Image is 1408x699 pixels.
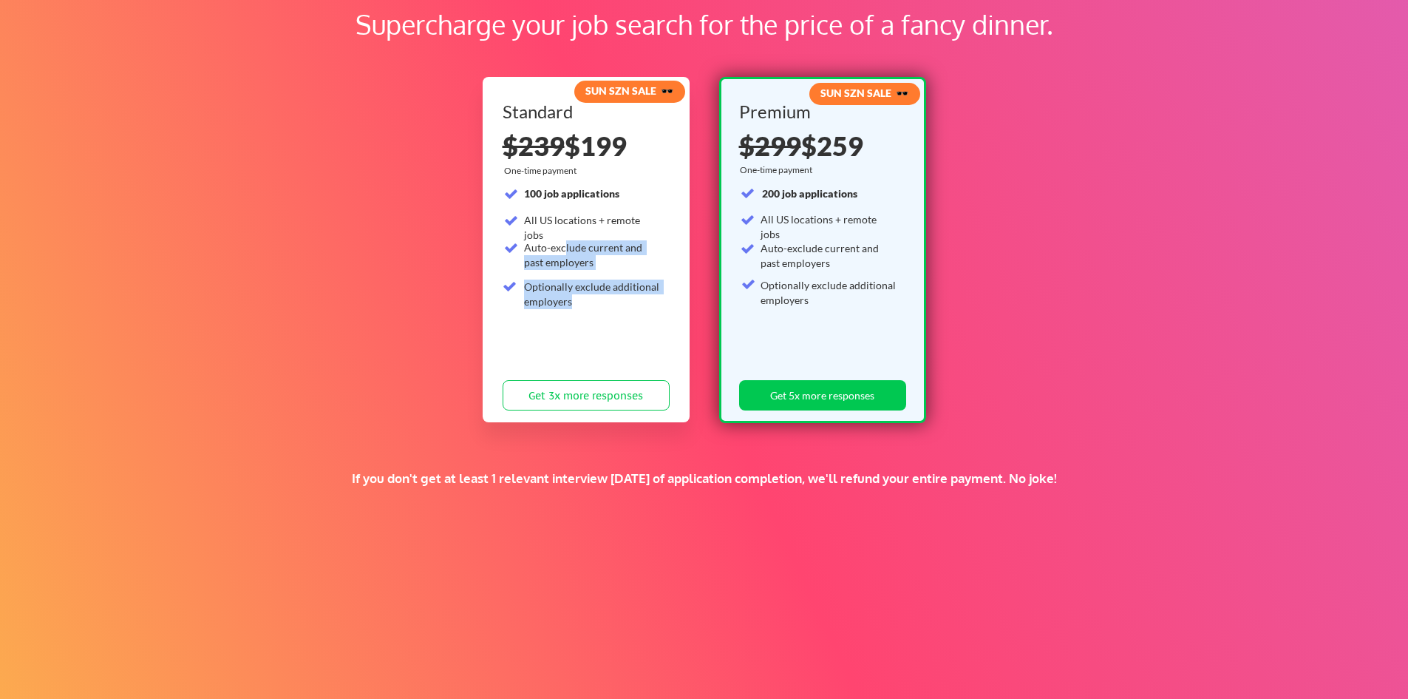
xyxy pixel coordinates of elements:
[503,129,565,162] s: $239
[524,280,661,308] div: Optionally exclude additional employers
[503,103,664,121] div: Standard
[585,84,673,97] strong: SUN SZN SALE 🕶️
[524,187,619,200] strong: 100 job applications
[761,212,897,241] div: All US locations + remote jobs
[761,241,897,270] div: Auto-exclude current and past employers
[524,240,661,269] div: Auto-exclude current and past employers
[503,380,670,411] button: Get 3x more responses
[503,132,670,159] div: $199
[739,380,906,411] button: Get 5x more responses
[739,132,901,159] div: $259
[524,213,661,242] div: All US locations + remote jobs
[95,4,1313,44] div: Supercharge your job search for the price of a fancy dinner.
[256,470,1152,487] div: If you don't get at least 1 relevant interview [DATE] of application completion, we'll refund you...
[739,129,801,162] s: $299
[739,103,901,121] div: Premium
[761,278,897,307] div: Optionally exclude additional employers
[504,165,581,177] div: One-time payment
[740,164,817,176] div: One-time payment
[762,187,857,200] strong: 200 job applications
[820,87,908,99] strong: SUN SZN SALE 🕶️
